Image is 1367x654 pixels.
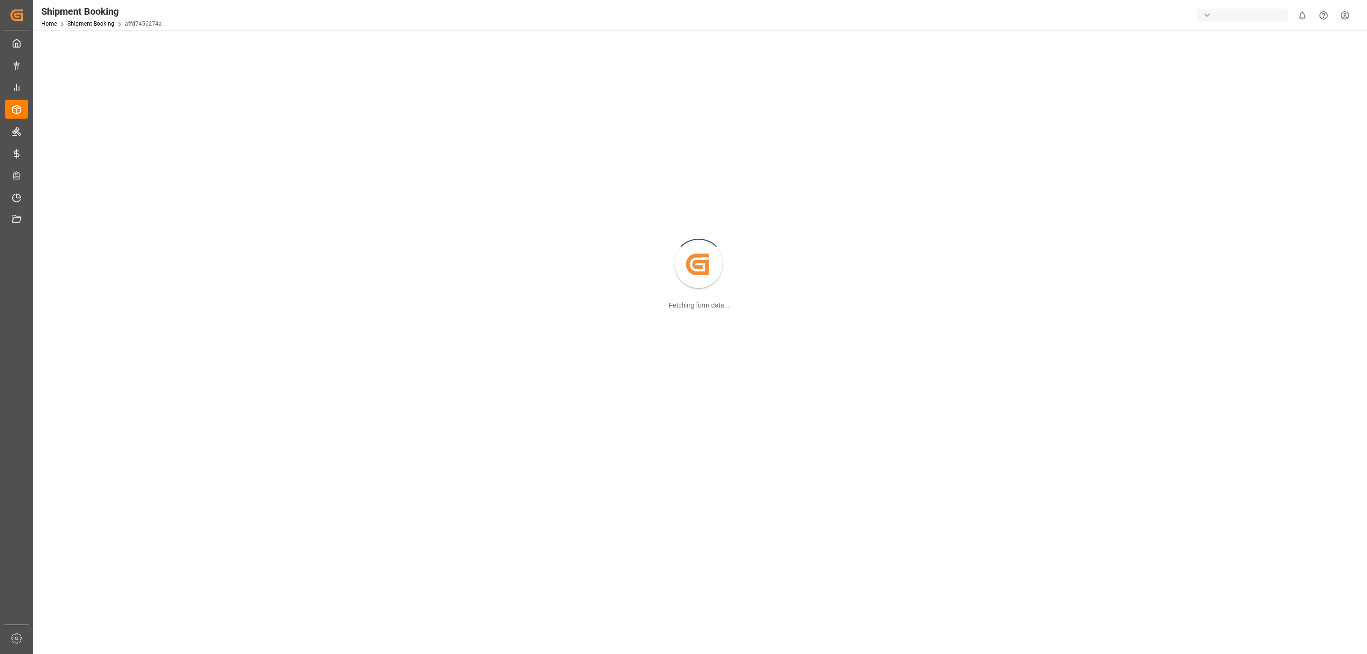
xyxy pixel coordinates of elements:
[41,4,162,19] div: Shipment Booking
[1313,5,1334,26] button: Help Center
[669,300,730,310] div: Fetching form data...
[1292,5,1313,26] button: show 0 new notifications
[41,20,57,27] a: Home
[67,20,114,27] a: Shipment Booking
